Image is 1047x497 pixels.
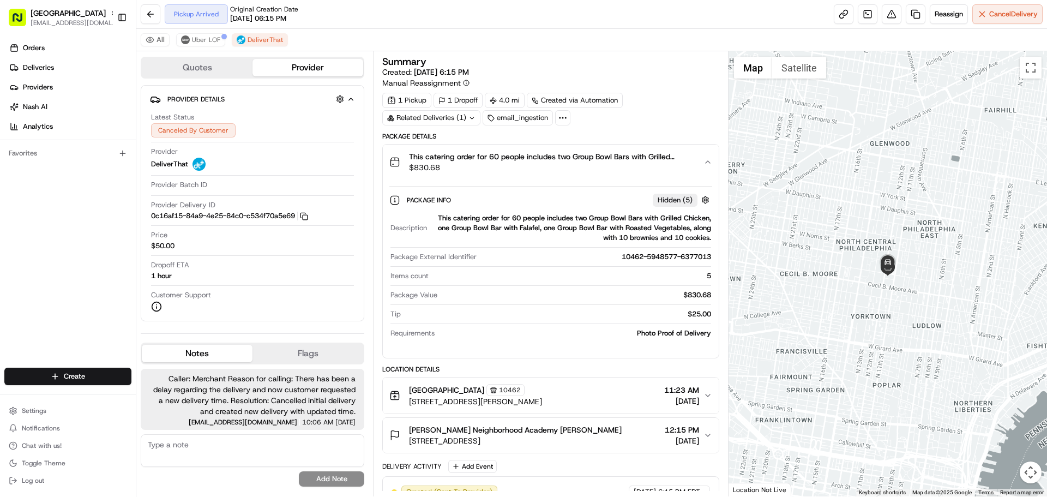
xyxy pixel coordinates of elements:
input: Clear [28,70,180,82]
a: 💻API Documentation [88,154,179,173]
button: Hidden (5) [653,193,712,207]
span: Nash AI [23,102,47,112]
span: Created (Sent To Provider) [406,487,492,497]
span: [DATE] [664,396,699,406]
span: 10462 [499,386,521,394]
span: Knowledge Base [22,158,83,169]
span: Analytics [23,122,53,131]
span: DeliverThat [151,159,188,169]
span: Provider [151,147,178,157]
button: Chat with us! [4,438,131,453]
span: [PERSON_NAME] Neighborhood Academy [PERSON_NAME] [409,424,622,435]
div: Package Details [382,132,719,141]
span: Provider Batch ID [151,180,207,190]
span: Package Info [407,196,453,205]
span: Manual Reassignment [382,77,461,88]
span: Price [151,230,167,240]
span: Pylon [109,185,132,193]
div: $830.68 [442,290,711,300]
button: Flags [252,345,363,362]
span: 12:15 PM [665,424,699,435]
button: Show satellite imagery [772,57,826,79]
div: Favorites [4,145,131,162]
img: profile_deliverthat_partner.png [192,158,206,171]
span: Map data ©2025 Google [912,489,972,495]
div: 1 Dropoff [434,93,483,108]
div: email_ingestion [483,110,553,125]
a: 📗Knowledge Base [7,154,88,173]
button: Add Event [448,460,497,473]
button: Settings [4,403,131,418]
span: Latest Status [151,112,194,122]
span: [DATE] [335,419,356,426]
span: [DATE] 6:15 PM [414,67,469,77]
div: Related Deliveries (1) [382,110,480,125]
span: Caller: Merchant Reason for calling: There has been a delay regarding the delivery and now custom... [149,373,356,417]
span: Uber LOF [192,35,220,44]
span: [EMAIL_ADDRESS][DOMAIN_NAME] [189,419,297,426]
span: [GEOGRAPHIC_DATA] [31,8,106,19]
span: [GEOGRAPHIC_DATA] [409,385,484,396]
span: 6:15 PM EDT [658,487,700,497]
img: uber-new-logo.jpeg [181,35,190,44]
span: Customer Support [151,290,211,300]
a: Powered byPylon [77,184,132,193]
img: 1736555255976-a54dd68f-1ca7-489b-9aae-adbdc363a1c4 [11,104,31,124]
button: [PERSON_NAME] Neighborhood Academy [PERSON_NAME][STREET_ADDRESS]12:15 PM[DATE] [383,418,718,453]
a: Orders [4,39,136,57]
div: This catering order for 60 people includes two Group Bowl Bars with Grilled Chicken, one Group Bo... [383,179,718,358]
span: Provider Delivery ID [151,200,215,210]
span: [DATE] [634,487,656,497]
span: $830.68 [409,162,694,173]
button: Provider [252,59,363,76]
a: Report a map error [1000,489,1044,495]
span: Toggle Theme [22,459,65,468]
div: 1 Pickup [382,93,431,108]
div: 1 hour [151,271,172,281]
span: Provider Details [167,95,225,104]
span: Created: [382,67,469,77]
div: 4.0 mi [485,93,525,108]
div: Start new chat [37,104,179,115]
a: Nash AI [4,98,136,116]
div: 1 [877,252,899,274]
button: Manual Reassignment [382,77,470,88]
span: Original Creation Date [230,5,298,14]
span: [STREET_ADDRESS][PERSON_NAME] [409,396,542,407]
span: Cancel Delivery [989,9,1038,19]
span: DeliverThat [248,35,283,44]
img: Google [731,482,767,496]
button: Keyboard shortcuts [859,489,906,496]
span: Description [390,223,427,233]
button: DeliverThat [232,33,288,46]
span: Requirements [390,328,435,338]
span: [STREET_ADDRESS] [409,435,622,446]
span: Hidden ( 5 ) [658,195,693,205]
div: $25.00 [405,309,711,319]
span: Log out [22,476,44,485]
span: Tip [390,309,401,319]
div: This catering order for 60 people includes two Group Bowl Bars with Grilled Chicken, one Group Bo... [431,213,711,243]
div: 💻 [92,159,101,168]
p: Welcome 👋 [11,44,198,61]
a: Created via Automation [527,93,623,108]
button: Map camera controls [1020,462,1042,483]
button: Start new chat [185,107,198,121]
span: Notifications [22,424,60,433]
span: Deliveries [23,63,54,73]
img: profile_deliverthat_partner.png [237,35,245,44]
button: 0c16af15-84a9-4e25-84c0-c534f70a5e69 [151,211,308,221]
button: Show street map [734,57,772,79]
a: Terms [978,489,994,495]
button: Quotes [142,59,252,76]
span: [DATE] 06:15 PM [230,14,286,23]
h3: Summary [382,57,426,67]
div: 5 [433,271,711,281]
button: [GEOGRAPHIC_DATA]10462[STREET_ADDRESS][PERSON_NAME]11:23 AM[DATE] [383,378,718,414]
span: 10:06 AM [302,419,333,426]
button: [GEOGRAPHIC_DATA][EMAIL_ADDRESS][DOMAIN_NAME] [4,4,113,31]
div: Location Not Live [729,483,791,496]
span: API Documentation [103,158,175,169]
img: Nash [11,11,33,33]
